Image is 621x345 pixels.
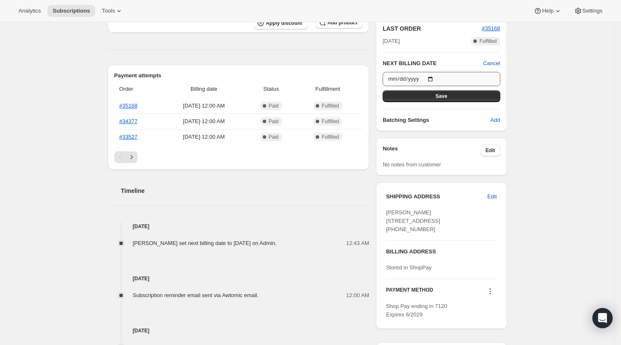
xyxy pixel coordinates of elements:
[569,5,608,17] button: Settings
[316,17,362,29] button: Add product
[483,59,500,68] button: Cancel
[322,134,339,140] span: Fulfilled
[383,59,483,68] h2: NEXT BILLING DATE
[328,19,357,26] span: Add product
[266,20,302,26] span: Apply discount
[490,116,500,124] span: Add
[114,71,363,80] h2: Payment attempts
[383,90,500,102] button: Save
[386,264,431,271] span: Stored in ShopPay
[482,24,500,33] button: #35168
[542,8,553,14] span: Help
[164,85,244,93] span: Billing date
[487,192,497,201] span: Edit
[386,287,433,298] h3: PAYMENT METHOD
[254,17,307,29] button: Apply discount
[114,80,161,98] th: Order
[48,5,95,17] button: Subscriptions
[482,190,502,203] button: Edit
[164,117,244,126] span: [DATE] · 12:00 AM
[269,103,279,109] span: Paid
[119,103,137,109] a: #35168
[479,38,497,45] span: Fulfilled
[102,8,115,14] span: Tools
[97,5,128,17] button: Tools
[108,222,370,231] h4: [DATE]
[383,116,490,124] h6: Batching Settings
[133,292,259,298] span: Subscription reminder email sent via Awtomic email.
[119,134,137,140] a: #33527
[322,103,339,109] span: Fulfilled
[126,151,137,163] button: Next
[383,161,441,168] span: No notes from customer
[164,133,244,141] span: [DATE] · 12:00 AM
[269,134,279,140] span: Paid
[529,5,567,17] button: Help
[108,327,370,335] h4: [DATE]
[18,8,41,14] span: Analytics
[114,151,363,163] nav: Pagination
[383,37,400,45] span: [DATE]
[121,187,370,195] h2: Timeline
[386,248,497,256] h3: BILLING ADDRESS
[485,113,505,127] button: Add
[322,118,339,125] span: Fulfilled
[269,118,279,125] span: Paid
[119,118,137,124] a: #34377
[108,274,370,283] h4: [DATE]
[53,8,90,14] span: Subscriptions
[249,85,293,93] span: Status
[346,239,369,248] span: 12:43 AM
[164,102,244,110] span: [DATE] · 12:00 AM
[486,147,495,154] span: Edit
[386,303,447,318] span: Shop Pay ending in 7120 Expires 6/2029
[13,5,46,17] button: Analytics
[383,145,481,156] h3: Notes
[481,145,500,156] button: Edit
[346,291,369,300] span: 12:00 AM
[592,308,613,328] div: Open Intercom Messenger
[482,25,500,32] a: #35168
[386,209,440,232] span: [PERSON_NAME] [STREET_ADDRESS] [PHONE_NUMBER]
[383,24,482,33] h2: LAST ORDER
[298,85,357,93] span: Fulfillment
[436,93,447,100] span: Save
[133,240,277,246] span: [PERSON_NAME] set next billing date to [DATE] on Admin.
[386,192,487,201] h3: SHIPPING ADDRESS
[582,8,603,14] span: Settings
